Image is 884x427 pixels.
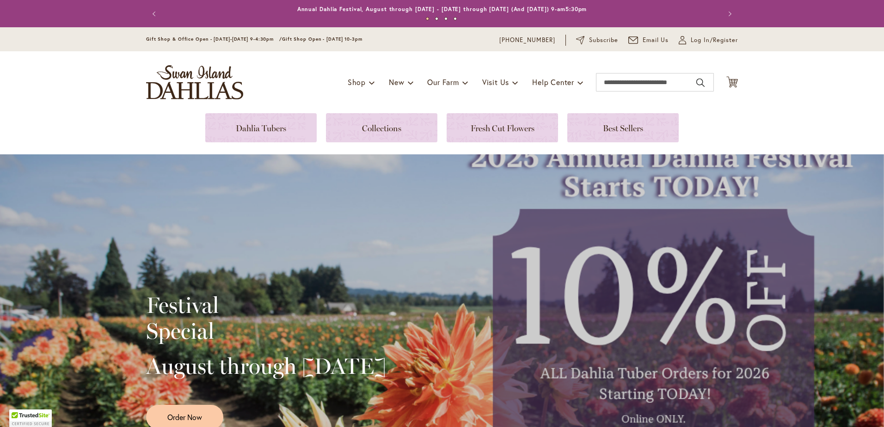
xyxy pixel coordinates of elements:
span: Visit Us [482,77,509,87]
span: Log In/Register [691,36,738,45]
a: [PHONE_NUMBER] [499,36,555,45]
span: Subscribe [589,36,618,45]
span: Shop [348,77,366,87]
span: Gift Shop & Office Open - [DATE]-[DATE] 9-4:30pm / [146,36,282,42]
button: 3 of 4 [444,17,448,20]
button: Previous [146,5,165,23]
a: store logo [146,65,243,99]
h2: August through [DATE] [146,353,386,379]
span: Help Center [532,77,574,87]
div: TrustedSite Certified [9,409,52,427]
button: 4 of 4 [454,17,457,20]
span: Email Us [643,36,669,45]
a: Subscribe [576,36,618,45]
button: Next [719,5,738,23]
a: Email Us [628,36,669,45]
a: Annual Dahlia Festival, August through [DATE] - [DATE] through [DATE] (And [DATE]) 9-am5:30pm [297,6,587,12]
span: Gift Shop Open - [DATE] 10-3pm [282,36,362,42]
span: New [389,77,404,87]
button: 1 of 4 [426,17,429,20]
button: 2 of 4 [435,17,438,20]
h2: Festival Special [146,292,386,344]
a: Log In/Register [679,36,738,45]
span: Our Farm [427,77,459,87]
span: Order Now [167,412,202,422]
